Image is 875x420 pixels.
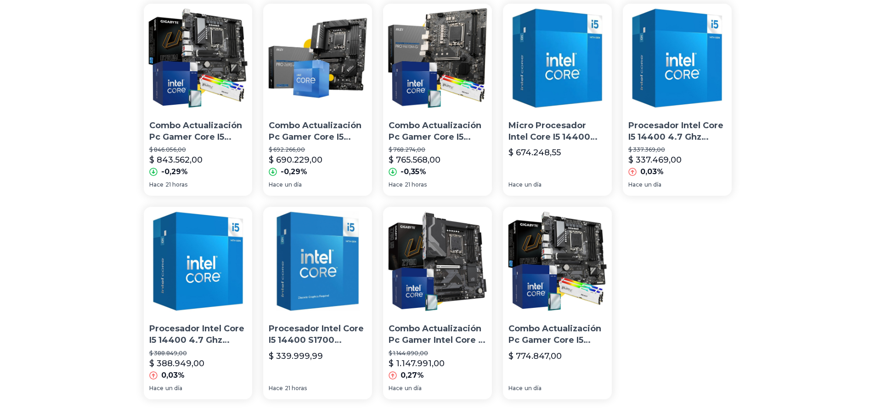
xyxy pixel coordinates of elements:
[628,181,643,188] span: Hace
[508,350,562,363] p: $ 774.847,00
[269,146,367,153] p: $ 692.266,00
[269,181,283,188] span: Hace
[149,153,203,166] p: $ 843.562,00
[149,357,204,370] p: $ 388.949,00
[405,385,422,392] span: un día
[503,207,612,399] a: Combo Actualización Pc Gamer Core I5 14400 B760 32gb Ddr5Combo Actualización Pc Gamer Core I5 144...
[269,120,367,143] p: Combo Actualización Pc Gamer Core I5 14400 B760 16gb Ddr5
[628,120,726,143] p: Procesador Intel Core I5 14400 4.7 Ghz Raptor Lake 1700 14g
[144,207,253,399] a: Procesador Intel Core I5 14400 4.7 Ghz Raptor Lake 1700 14g Procesador Intel Core I5 14400 4.7 Gh...
[389,357,445,370] p: $ 1.147.991,00
[389,323,486,346] p: Combo Actualización Pc Gamer Intel Core I5 14400 Ddr5 Z790!!
[165,385,182,392] span: un día
[383,207,492,316] img: Combo Actualización Pc Gamer Intel Core I5 14400 Ddr5 Z790!!
[389,350,486,357] p: $ 1.144.890,00
[623,4,732,113] img: Procesador Intel Core I5 14400 4.7 Ghz Raptor Lake 1700 14g
[263,207,372,399] a: Procesador Intel Core I5 14400 S1700 4.7ghz Ddr4 Ddr5 14va Procesador Intel Core I5 14400 S1700 4...
[389,153,440,166] p: $ 765.568,00
[165,181,187,188] span: 21 horas
[161,166,188,177] p: -0,29%
[149,350,247,357] p: $ 388.849,00
[144,207,253,316] img: Procesador Intel Core I5 14400 4.7 Ghz Raptor Lake 1700 14g
[149,323,247,346] p: Procesador Intel Core I5 14400 4.7 Ghz Raptor Lake 1700 14g
[263,4,372,196] a: Combo Actualización Pc Gamer Core I5 14400 B760 16gb Ddr5Combo Actualización Pc Gamer Core I5 144...
[525,385,542,392] span: un día
[149,146,247,153] p: $ 846.056,00
[281,166,307,177] p: -0,29%
[623,4,732,196] a: Procesador Intel Core I5 14400 4.7 Ghz Raptor Lake 1700 14gProcesador Intel Core I5 14400 4.7 Ghz...
[389,181,403,188] span: Hace
[508,323,606,346] p: Combo Actualización Pc Gamer Core I5 14400 B760 32gb Ddr5
[508,146,561,159] p: $ 674.248,55
[508,385,523,392] span: Hace
[389,120,486,143] p: Combo Actualización Pc Gamer Core I5 14400 H610 Ddr5 16gb
[508,120,606,143] p: Micro Procesador Intel Core I5 14400 4.7ghz 6 Cores 14va Gen
[285,181,302,188] span: un día
[161,370,185,381] p: 0,03%
[503,207,612,316] img: Combo Actualización Pc Gamer Core I5 14400 B760 32gb Ddr5
[149,385,164,392] span: Hace
[503,4,612,196] a: Micro Procesador Intel Core I5 14400 4.7ghz 6 Cores 14va GenMicro Procesador Intel Core I5 14400 ...
[628,153,682,166] p: $ 337.469,00
[640,166,664,177] p: 0,03%
[401,370,424,381] p: 0,27%
[401,166,426,177] p: -0,35%
[389,146,486,153] p: $ 768.274,00
[149,181,164,188] span: Hace
[525,181,542,188] span: un día
[149,120,247,143] p: Combo Actualización Pc Gamer Core I5 14400 B760 Ddr5 16gb
[628,146,726,153] p: $ 337.369,00
[263,4,372,113] img: Combo Actualización Pc Gamer Core I5 14400 B760 16gb Ddr5
[144,4,253,113] img: Combo Actualización Pc Gamer Core I5 14400 B760 Ddr5 16gb
[269,385,283,392] span: Hace
[389,385,403,392] span: Hace
[644,181,661,188] span: un día
[383,4,492,113] img: Combo Actualización Pc Gamer Core I5 14400 H610 Ddr5 16gb
[508,181,523,188] span: Hace
[144,4,253,196] a: Combo Actualización Pc Gamer Core I5 14400 B760 Ddr5 16gbCombo Actualización Pc Gamer Core I5 144...
[383,4,492,196] a: Combo Actualización Pc Gamer Core I5 14400 H610 Ddr5 16gbCombo Actualización Pc Gamer Core I5 144...
[269,350,323,363] p: $ 339.999,99
[503,4,612,113] img: Micro Procesador Intel Core I5 14400 4.7ghz 6 Cores 14va Gen
[405,181,427,188] span: 21 horas
[269,323,367,346] p: Procesador Intel Core I5 14400 S1700 4.7ghz Ddr4 Ddr5 14va
[383,207,492,399] a: Combo Actualización Pc Gamer Intel Core I5 14400 Ddr5 Z790!!Combo Actualización Pc Gamer Intel Co...
[263,207,372,316] img: Procesador Intel Core I5 14400 S1700 4.7ghz Ddr4 Ddr5 14va
[285,385,307,392] span: 21 horas
[269,153,322,166] p: $ 690.229,00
